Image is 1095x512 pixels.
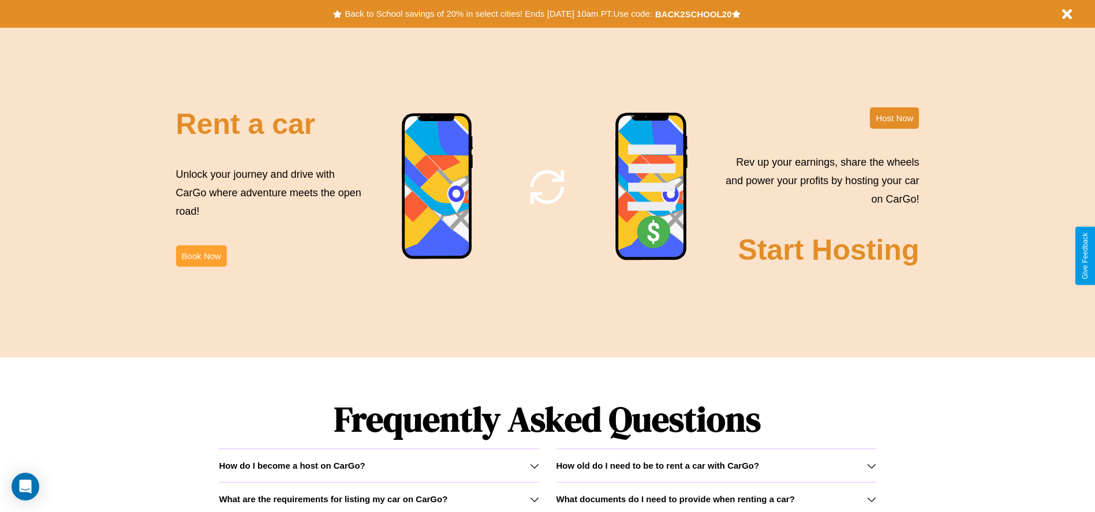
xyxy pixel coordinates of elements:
[401,113,474,261] img: phone
[342,6,655,22] button: Back to School savings of 20% in select cities! Ends [DATE] 10am PT.Use code:
[176,245,227,267] button: Book Now
[870,107,919,129] button: Host Now
[219,494,447,504] h3: What are the requirements for listing my car on CarGo?
[556,494,795,504] h3: What documents do I need to provide when renting a car?
[219,461,365,470] h3: How do I become a host on CarGo?
[176,107,316,141] h2: Rent a car
[738,233,920,267] h2: Start Hosting
[556,461,760,470] h3: How old do I need to be to rent a car with CarGo?
[176,165,365,221] p: Unlock your journey and drive with CarGo where adventure meets the open road!
[12,473,39,500] div: Open Intercom Messenger
[719,153,919,209] p: Rev up your earnings, share the wheels and power your profits by hosting your car on CarGo!
[655,9,732,19] b: BACK2SCHOOL20
[615,112,689,262] img: phone
[1081,233,1089,279] div: Give Feedback
[219,390,876,449] h1: Frequently Asked Questions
